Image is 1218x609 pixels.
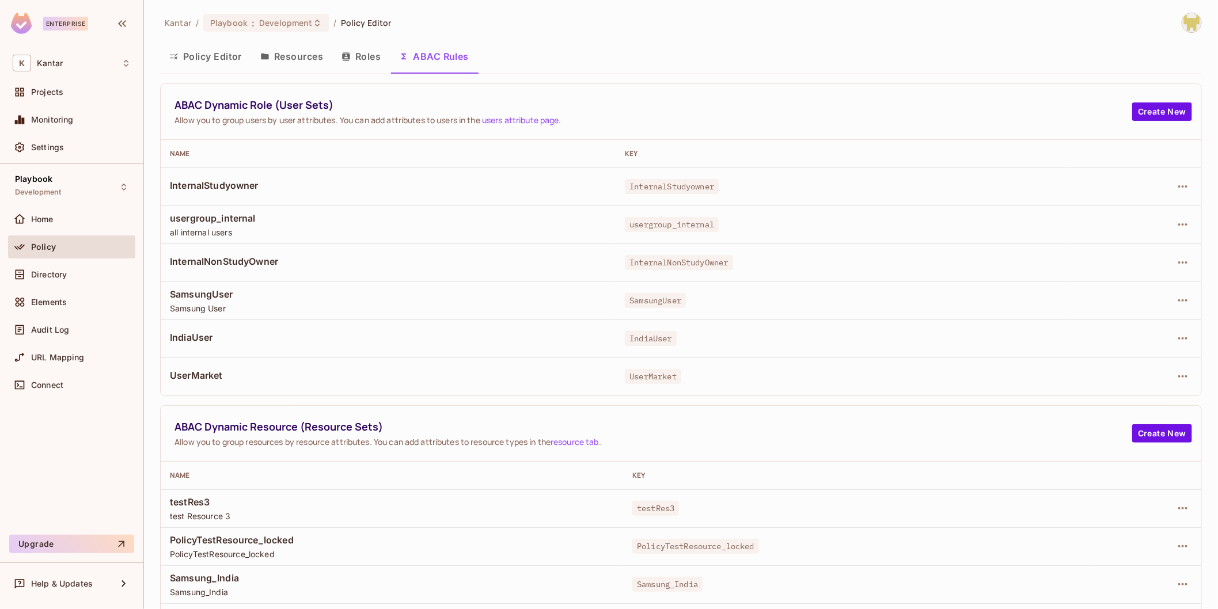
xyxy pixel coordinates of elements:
span: InternalNonStudyOwner [170,255,606,268]
span: testRes3 [632,501,679,516]
span: Settings [31,143,64,152]
button: Roles [332,42,390,71]
div: Enterprise [43,17,88,31]
span: Development [15,188,62,197]
button: Resources [251,42,332,71]
li: / [196,17,199,28]
span: testRes3 [170,496,614,508]
span: SamsungUser [625,293,686,308]
a: users attribute page [482,115,559,125]
a: resource tab [551,436,599,447]
span: Samsung_India [170,587,614,597]
span: Workspace: Kantar [37,59,63,68]
img: SReyMgAAAABJRU5ErkJggg== [11,13,32,34]
span: Connect [31,380,63,390]
span: usergroup_internal [625,217,719,232]
span: Monitoring [31,115,74,124]
div: Name [170,471,614,480]
span: test Resource 3 [170,511,614,522]
span: Allow you to group users by user attributes. You can add attributes to users in the . [174,115,1132,125]
button: ABAC Rules [390,42,478,71]
span: Help & Updates [31,579,93,588]
li: / [333,17,336,28]
span: the active workspace [165,17,191,28]
button: Upgrade [9,535,134,553]
span: UserMarket [170,369,606,382]
span: Audit Log [31,325,69,334]
span: Projects [31,87,63,97]
span: IndiaUser [170,331,606,344]
span: PolicyTestResource_locked [170,534,614,546]
button: Create New [1132,424,1192,443]
span: PolicyTestResource_locked [632,539,759,554]
div: Key [625,149,1060,158]
span: ABAC Dynamic Role (User Sets) [174,98,1132,112]
div: Name [170,149,606,158]
span: Samsung User [170,303,606,314]
span: Home [31,215,54,224]
span: Development [259,17,312,28]
span: PolicyTestResource_locked [170,549,614,559]
span: Playbook [15,174,52,184]
span: InternalStudyowner [625,179,719,194]
span: Policy Editor [341,17,392,28]
span: IndiaUser [625,331,676,346]
span: ABAC Dynamic Resource (Resource Sets) [174,420,1132,434]
span: InternalStudyowner [170,179,606,192]
span: URL Mapping [31,353,85,362]
img: Girishankar.VP@kantar.com [1182,13,1201,32]
div: Key [632,471,1083,480]
button: Create New [1132,102,1192,121]
span: Elements [31,298,67,307]
span: all internal users [170,227,606,238]
span: InternalNonStudyOwner [625,255,733,270]
span: Playbook [210,17,247,28]
span: Policy [31,242,56,252]
span: : [251,18,255,28]
span: SamsungUser [170,288,606,300]
span: Directory [31,270,67,279]
span: Samsung_India [170,572,614,584]
span: Samsung_India [632,577,703,592]
span: UserMarket [625,369,681,384]
span: usergroup_internal [170,212,606,224]
span: K [13,55,31,71]
span: Allow you to group resources by resource attributes. You can add attributes to resource types in ... [174,436,1132,447]
button: Policy Editor [160,42,251,71]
